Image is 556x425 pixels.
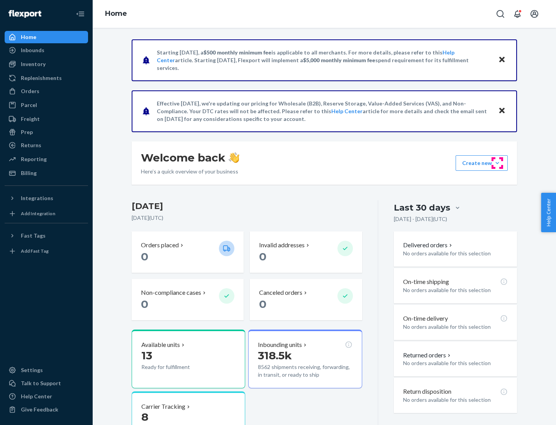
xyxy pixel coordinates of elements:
[157,49,491,72] p: Starting [DATE], a is applicable to all merchants. For more details, please refer to this article...
[394,215,447,223] p: [DATE] - [DATE] ( UTC )
[5,113,88,125] a: Freight
[258,340,302,349] p: Inbounding units
[21,366,43,374] div: Settings
[331,108,363,114] a: Help Center
[203,49,271,56] span: $500 monthly minimum fee
[157,100,491,123] p: Effective [DATE], we're updating our pricing for Wholesale (B2B), Reserve Storage, Value-Added Se...
[21,128,33,136] div: Prep
[21,115,40,123] div: Freight
[5,390,88,403] a: Help Center
[403,387,451,396] p: Return disposition
[5,72,88,84] a: Replenishments
[21,46,44,54] div: Inbounds
[21,379,61,387] div: Talk to Support
[5,85,88,97] a: Orders
[541,193,556,232] button: Help Center
[5,44,88,56] a: Inbounds
[21,248,49,254] div: Add Fast Tag
[21,60,46,68] div: Inventory
[5,403,88,416] button: Give Feedback
[141,363,213,371] p: Ready for fulfillment
[5,31,88,43] a: Home
[229,152,239,163] img: hand-wave emoji
[493,6,508,22] button: Open Search Box
[5,377,88,389] a: Talk to Support
[403,351,452,360] button: Returned orders
[259,297,266,311] span: 0
[132,231,244,273] button: Orders placed 0
[132,214,362,222] p: [DATE] ( UTC )
[73,6,88,22] button: Close Navigation
[403,323,508,331] p: No orders available for this selection
[259,288,302,297] p: Canceled orders
[8,10,41,18] img: Flexport logo
[250,279,362,320] button: Canceled orders 0
[456,155,508,171] button: Create new
[259,241,305,250] p: Invalid addresses
[497,54,507,66] button: Close
[21,393,52,400] div: Help Center
[21,101,37,109] div: Parcel
[21,87,39,95] div: Orders
[248,330,362,388] button: Inbounding units318.5k8562 shipments receiving, forwarding, in transit, or ready to ship
[21,210,55,217] div: Add Integration
[21,74,62,82] div: Replenishments
[394,202,450,214] div: Last 30 days
[141,297,148,311] span: 0
[403,277,449,286] p: On-time shipping
[132,279,244,320] button: Non-compliance cases 0
[21,406,58,413] div: Give Feedback
[5,364,88,376] a: Settings
[141,151,239,165] h1: Welcome back
[141,241,179,250] p: Orders placed
[5,99,88,111] a: Parcel
[250,231,362,273] button: Invalid addresses 0
[510,6,525,22] button: Open notifications
[141,402,185,411] p: Carrier Tracking
[527,6,542,22] button: Open account menu
[105,9,127,18] a: Home
[5,245,88,257] a: Add Fast Tag
[21,169,37,177] div: Billing
[403,241,454,250] button: Delivered orders
[258,363,352,379] p: 8562 shipments receiving, forwarding, in transit, or ready to ship
[497,105,507,117] button: Close
[303,57,375,63] span: $5,000 monthly minimum fee
[141,340,180,349] p: Available units
[21,141,41,149] div: Returns
[5,167,88,179] a: Billing
[5,139,88,151] a: Returns
[403,314,448,323] p: On-time delivery
[5,207,88,220] a: Add Integration
[21,155,47,163] div: Reporting
[141,349,152,362] span: 13
[21,33,36,41] div: Home
[141,410,148,423] span: 8
[21,232,46,240] div: Fast Tags
[258,349,292,362] span: 318.5k
[21,194,53,202] div: Integrations
[5,126,88,138] a: Prep
[5,192,88,204] button: Integrations
[141,288,201,297] p: Non-compliance cases
[403,359,508,367] p: No orders available for this selection
[403,286,508,294] p: No orders available for this selection
[141,250,148,263] span: 0
[132,330,245,388] button: Available units13Ready for fulfillment
[99,3,133,25] ol: breadcrumbs
[403,250,508,257] p: No orders available for this selection
[132,200,362,212] h3: [DATE]
[141,168,239,175] p: Here’s a quick overview of your business
[259,250,266,263] span: 0
[403,396,508,404] p: No orders available for this selection
[5,58,88,70] a: Inventory
[5,229,88,242] button: Fast Tags
[5,153,88,165] a: Reporting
